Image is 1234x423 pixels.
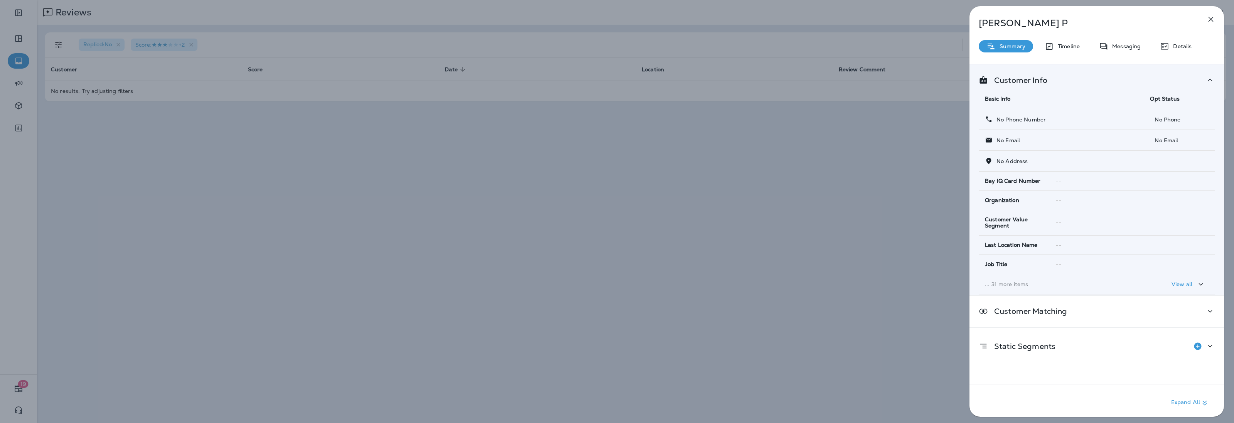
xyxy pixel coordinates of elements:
[1150,116,1209,123] p: No Phone
[1168,277,1209,292] button: View all
[985,261,1007,268] span: Job Title
[1056,242,1061,249] span: --
[988,77,1047,83] p: Customer Info
[1056,261,1061,268] span: --
[1054,43,1080,49] p: Timeline
[988,308,1067,314] p: Customer Matching
[985,281,1138,287] p: ... 31 more items
[985,95,1010,102] span: Basic Info
[1168,396,1212,410] button: Expand All
[1172,281,1192,287] p: View all
[1108,43,1141,49] p: Messaging
[1056,219,1061,226] span: --
[1150,95,1179,102] span: Opt Status
[993,158,1028,164] p: No Address
[985,197,1019,204] span: Organization
[993,137,1020,143] p: No Email
[993,116,1046,123] p: No Phone Number
[979,18,1189,29] p: [PERSON_NAME] P
[996,43,1025,49] p: Summary
[1169,43,1192,49] p: Details
[1171,398,1209,408] p: Expand All
[1056,197,1061,204] span: --
[985,178,1041,184] span: Bay IQ Card Number
[1190,339,1205,354] button: Add to Static Segment
[985,216,1044,229] span: Customer Value Segment
[985,242,1038,248] span: Last Location Name
[988,343,1055,349] p: Static Segments
[1056,177,1061,184] span: --
[1150,137,1209,143] p: No Email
